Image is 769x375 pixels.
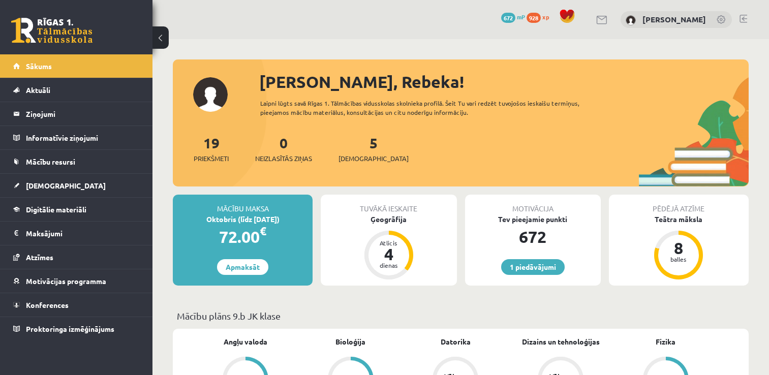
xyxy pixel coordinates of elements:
[656,336,675,347] a: Fizika
[339,153,409,164] span: [DEMOGRAPHIC_DATA]
[26,205,86,214] span: Digitālie materiāli
[224,336,267,347] a: Angļu valoda
[642,14,706,24] a: [PERSON_NAME]
[13,198,140,221] a: Digitālie materiāli
[13,78,140,102] a: Aktuāli
[13,222,140,245] a: Maksājumi
[609,195,749,214] div: Pēdējā atzīme
[26,253,53,262] span: Atzīmes
[173,195,313,214] div: Mācību maksa
[173,225,313,249] div: 72.00
[321,195,456,214] div: Tuvākā ieskaite
[255,153,312,164] span: Neizlasītās ziņas
[13,126,140,149] a: Informatīvie ziņojumi
[374,240,404,246] div: Atlicis
[13,317,140,340] a: Proktoringa izmēģinājums
[194,134,229,164] a: 19Priekšmeti
[374,262,404,268] div: dienas
[173,214,313,225] div: Oktobris (līdz [DATE])
[26,126,140,149] legend: Informatīvie ziņojumi
[542,13,549,21] span: xp
[26,300,69,309] span: Konferences
[339,134,409,164] a: 5[DEMOGRAPHIC_DATA]
[374,246,404,262] div: 4
[441,336,471,347] a: Datorika
[26,61,52,71] span: Sākums
[13,102,140,126] a: Ziņojumi
[465,225,601,249] div: 672
[26,222,140,245] legend: Maksājumi
[527,13,541,23] span: 928
[26,181,106,190] span: [DEMOGRAPHIC_DATA]
[663,240,694,256] div: 8
[260,224,266,238] span: €
[13,54,140,78] a: Sākums
[194,153,229,164] span: Priekšmeti
[177,309,745,323] p: Mācību plāns 9.b JK klase
[217,259,268,275] a: Apmaksāt
[501,13,515,23] span: 672
[26,276,106,286] span: Motivācijas programma
[527,13,554,21] a: 928 xp
[260,99,606,117] div: Laipni lūgts savā Rīgas 1. Tālmācības vidusskolas skolnieka profilā. Šeit Tu vari redzēt tuvojošo...
[13,150,140,173] a: Mācību resursi
[609,214,749,225] div: Teātra māksla
[335,336,365,347] a: Bioloģija
[11,18,93,43] a: Rīgas 1. Tālmācības vidusskola
[465,214,601,225] div: Tev pieejamie punkti
[465,195,601,214] div: Motivācija
[13,245,140,269] a: Atzīmes
[13,293,140,317] a: Konferences
[609,214,749,281] a: Teātra māksla 8 balles
[501,13,525,21] a: 672 mP
[517,13,525,21] span: mP
[26,85,50,95] span: Aktuāli
[626,15,636,25] img: Rebeka Zvirgzdiņa-Stepanova
[26,157,75,166] span: Mācību resursi
[26,324,114,333] span: Proktoringa izmēģinājums
[259,70,749,94] div: [PERSON_NAME], Rebeka!
[321,214,456,225] div: Ģeogrāfija
[26,102,140,126] legend: Ziņojumi
[522,336,600,347] a: Dizains un tehnoloģijas
[501,259,565,275] a: 1 piedāvājumi
[255,134,312,164] a: 0Neizlasītās ziņas
[13,174,140,197] a: [DEMOGRAPHIC_DATA]
[663,256,694,262] div: balles
[13,269,140,293] a: Motivācijas programma
[321,214,456,281] a: Ģeogrāfija Atlicis 4 dienas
